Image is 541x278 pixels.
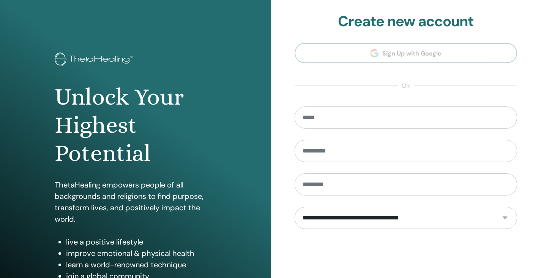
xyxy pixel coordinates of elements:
h2: Create new account [295,13,517,30]
iframe: reCAPTCHA [348,240,464,270]
li: improve emotional & physical health [66,248,216,259]
p: ThetaHealing empowers people of all backgrounds and religions to find purpose, transform lives, a... [55,179,216,225]
span: or [398,81,414,91]
li: live a positive lifestyle [66,236,216,248]
h1: Unlock Your Highest Potential [55,83,216,168]
li: learn a world-renowned technique [66,259,216,270]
